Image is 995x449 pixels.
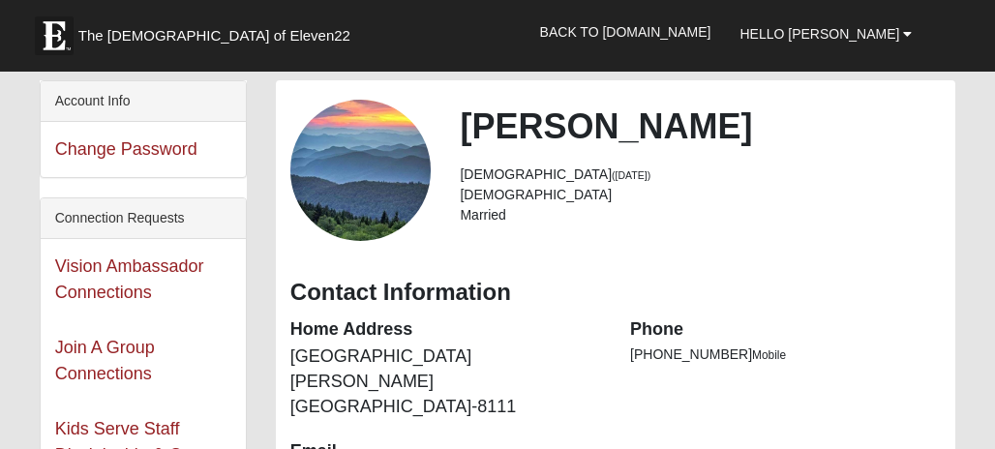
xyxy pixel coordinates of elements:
div: Account Info [41,81,246,122]
a: Back to [DOMAIN_NAME] [526,8,726,56]
h3: Contact Information [290,279,941,307]
span: Mobile [752,348,786,362]
li: [DEMOGRAPHIC_DATA] [460,165,941,185]
a: Hello [PERSON_NAME] [725,10,926,58]
dt: Home Address [290,317,601,343]
a: Join A Group Connections [55,338,155,383]
span: The [DEMOGRAPHIC_DATA] of Eleven22 [78,26,350,45]
li: Married [460,205,941,225]
a: The [DEMOGRAPHIC_DATA] of Eleven22 [25,7,412,55]
dt: Phone [630,317,941,343]
small: ([DATE]) [612,169,650,181]
h2: [PERSON_NAME] [460,105,941,147]
img: Eleven22 logo [35,16,74,55]
div: Connection Requests [41,198,246,239]
a: Change Password [55,139,197,159]
li: [PHONE_NUMBER] [630,344,941,365]
dd: [GEOGRAPHIC_DATA][PERSON_NAME] [GEOGRAPHIC_DATA]-8111 [290,344,601,419]
li: [DEMOGRAPHIC_DATA] [460,185,941,205]
a: View Fullsize Photo [290,100,432,241]
a: Vision Ambassador Connections [55,256,204,302]
span: Hello [PERSON_NAME] [739,26,899,42]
